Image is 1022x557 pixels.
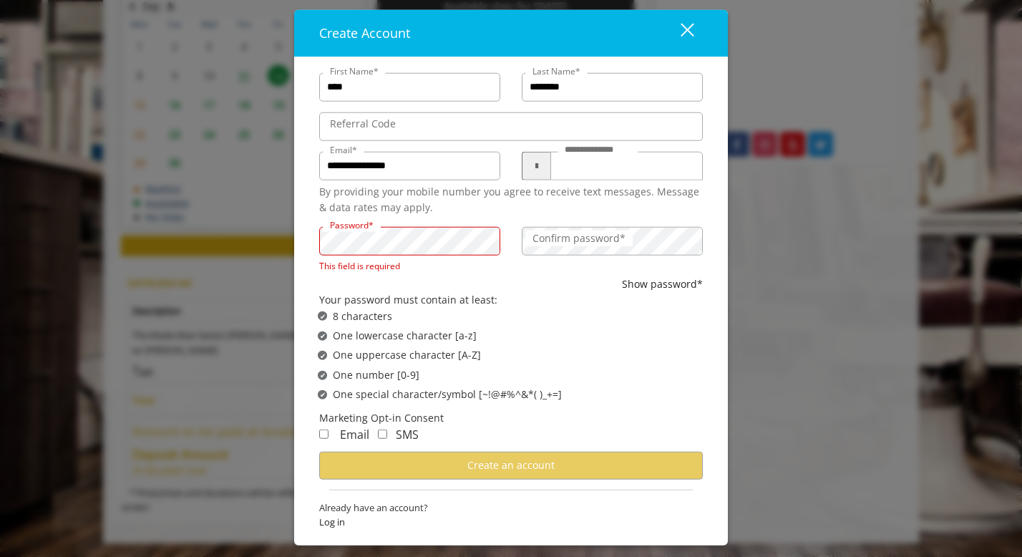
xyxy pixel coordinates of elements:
span: ✔ [320,330,326,342]
span: One lowercase character [a-z] [333,328,477,344]
label: Last Name* [525,64,588,78]
button: Create an account [319,451,703,479]
span: SMS [396,427,419,442]
span: Create an account [467,458,555,472]
div: Your password must contain at least: [319,292,703,308]
div: By providing your mobile number you agree to receive text messages. Message & data rates may apply. [319,184,703,216]
label: Password* [323,218,381,231]
button: Show password* [622,276,703,292]
input: ConfirmPassword [522,226,703,255]
span: Create Account [319,24,410,42]
input: Receive Marketing Email [319,430,328,439]
span: Already have an account? [319,500,703,515]
div: Marketing Opt-in Consent [319,410,703,425]
span: Email [340,427,369,442]
label: Confirm password* [525,230,633,246]
span: ✔ [320,389,326,400]
span: One number [0-9] [333,367,419,383]
input: ReferralCode [319,112,703,141]
span: One uppercase character [A-Z] [333,347,481,363]
label: First Name* [323,64,386,78]
label: Referral Code [323,116,403,132]
input: Lastname [522,73,703,102]
span: ✔ [320,311,326,322]
span: ✔ [320,369,326,381]
div: close dialog [664,22,693,44]
div: This field is required [319,258,500,272]
span: One special character/symbol [~!@#%^&*( )_+=] [333,387,562,402]
span: ✔ [320,349,326,361]
input: Email [319,152,500,180]
input: FirstName [319,73,500,102]
input: Receive Marketing SMS [378,430,387,439]
span: Log in [319,515,703,530]
label: Email* [323,143,364,157]
span: 8 characters [333,308,392,324]
button: close dialog [654,18,703,47]
input: Password [319,226,500,255]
